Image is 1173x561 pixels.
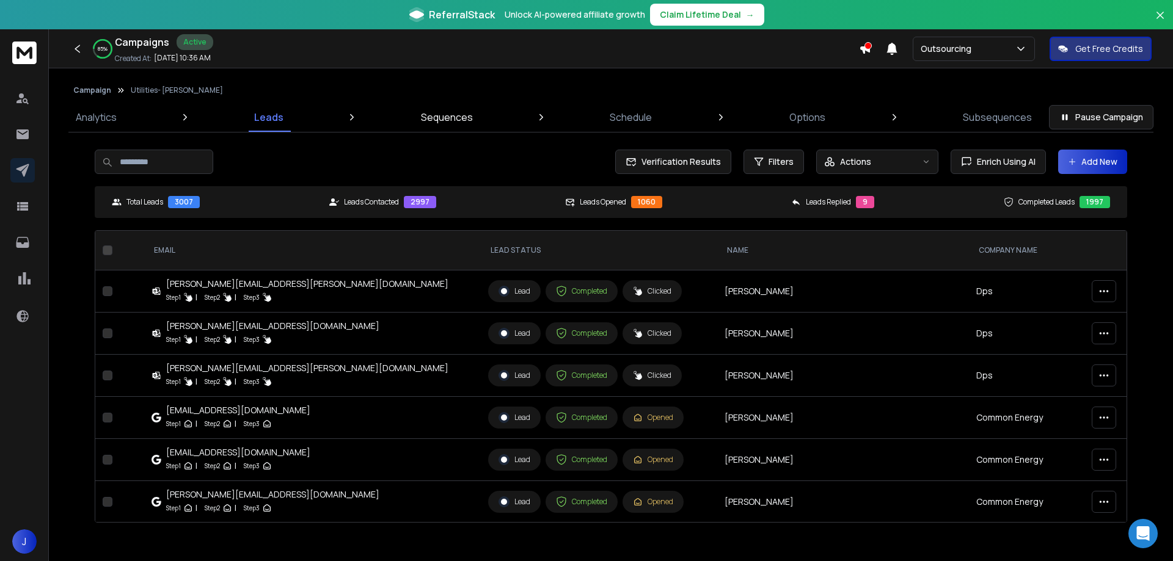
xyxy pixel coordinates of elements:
p: Step 3 [244,333,260,346]
td: [PERSON_NAME] [717,481,969,523]
p: Analytics [76,110,117,125]
th: LEAD STATUS [481,231,717,270]
td: Common Energy [969,481,1084,523]
button: Filters [744,150,804,174]
div: 1997 [1080,196,1110,208]
div: Opened [633,413,673,422]
a: Leads [247,103,291,132]
p: Created At: [115,54,152,63]
p: Step 2 [205,502,220,514]
p: Step 1 [166,333,181,346]
button: Get Free Credits [1050,37,1152,61]
span: Enrich Using AI [972,156,1036,168]
div: [EMAIL_ADDRESS][DOMAIN_NAME] [166,404,310,416]
a: Subsequences [956,103,1039,132]
p: | [195,502,197,514]
div: Lead [499,286,530,297]
h1: Campaigns [115,35,169,49]
span: ReferralStack [429,7,495,22]
th: NAME [717,231,969,270]
div: Lead [499,328,530,339]
p: | [235,502,236,514]
span: Verification Results [637,156,721,168]
p: Step 1 [166,502,181,514]
p: Unlock AI-powered affiliate growth [505,9,645,21]
p: Step 2 [205,375,220,388]
div: Clicked [633,371,671,380]
div: Completed [556,412,607,423]
button: J [12,529,37,554]
p: Options [789,110,825,125]
div: Lead [499,496,530,507]
div: [PERSON_NAME][EMAIL_ADDRESS][DOMAIN_NAME] [166,320,379,332]
button: Add New [1058,150,1127,174]
button: Enrich Using AI [951,150,1046,174]
button: Campaign [73,85,111,95]
p: 85 % [98,45,108,52]
p: | [195,291,197,303]
p: Total Leads [126,197,163,207]
button: Claim Lifetime Deal→ [650,4,764,26]
a: Schedule [602,103,659,132]
div: 9 [856,196,874,208]
p: Leads [254,110,283,125]
p: | [195,375,197,388]
td: [PERSON_NAME] [717,439,969,481]
button: Verification Results [615,150,731,174]
p: Actions [840,156,871,168]
p: Step 3 [244,502,260,514]
td: Dps [969,270,1084,313]
div: [EMAIL_ADDRESS][DOMAIN_NAME] [166,446,310,458]
p: Step 3 [244,291,260,303]
p: | [195,418,197,430]
a: Analytics [68,103,124,132]
p: Step 2 [205,418,220,430]
div: 1060 [631,196,662,208]
div: [PERSON_NAME][EMAIL_ADDRESS][PERSON_NAME][DOMAIN_NAME] [166,278,448,290]
td: [PERSON_NAME] [717,397,969,439]
p: Step 2 [205,460,220,472]
div: Lead [499,454,530,465]
th: Company Name [969,231,1084,270]
div: Completed [556,286,607,297]
td: Common Energy [969,397,1084,439]
div: Lead [499,370,530,381]
a: Sequences [414,103,480,132]
p: Step 3 [244,418,260,430]
div: Opened [633,455,673,465]
span: → [746,9,755,21]
div: 3007 [168,196,200,208]
div: Open Intercom Messenger [1128,519,1158,548]
p: Step 1 [166,418,181,430]
div: [PERSON_NAME][EMAIL_ADDRESS][DOMAIN_NAME] [166,488,379,501]
p: Get Free Credits [1075,43,1143,55]
div: [PERSON_NAME][EMAIL_ADDRESS][PERSON_NAME][DOMAIN_NAME] [166,362,448,374]
td: Dps [969,355,1084,397]
div: Completed [556,496,607,507]
p: | [235,460,236,472]
p: Leads Replied [806,197,851,207]
p: | [195,333,197,346]
p: Step 3 [244,375,260,388]
th: EMAIL [144,231,481,270]
p: Leads Opened [580,197,626,207]
p: Step 1 [166,375,181,388]
div: Clicked [633,286,671,296]
p: Utilities- [PERSON_NAME] [131,85,223,95]
p: | [235,375,236,388]
p: Step 1 [166,291,181,303]
div: Active [177,34,213,50]
div: Completed [556,328,607,339]
p: Subsequences [963,110,1032,125]
p: [DATE] 10:36 AM [154,53,211,63]
p: Step 2 [205,333,220,346]
p: Step 2 [205,291,220,303]
td: Common Energy [969,439,1084,481]
div: Lead [499,412,530,423]
div: Opened [633,497,673,507]
span: Filters [769,156,794,168]
td: Dps [969,313,1084,355]
td: [PERSON_NAME] [717,270,969,313]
